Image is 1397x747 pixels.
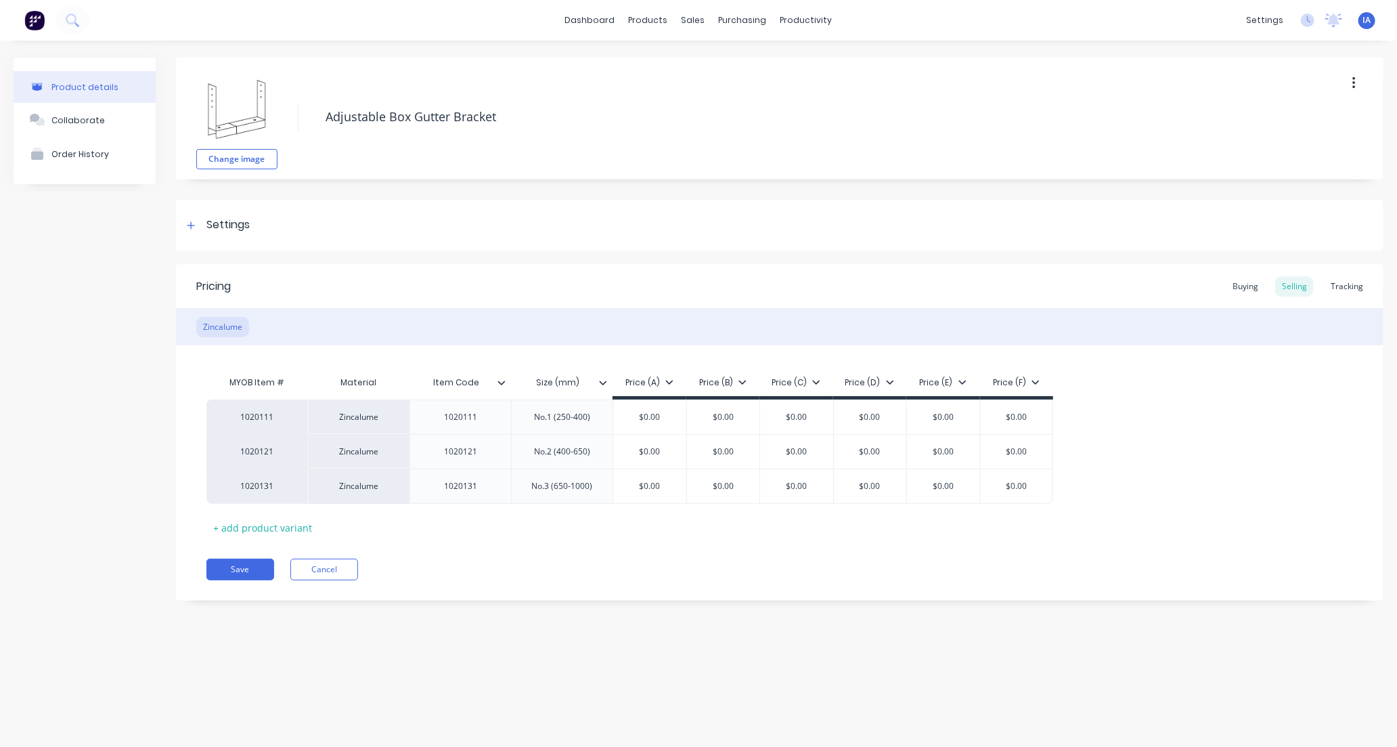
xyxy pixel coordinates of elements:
div: sales [675,10,712,30]
div: purchasing [712,10,774,30]
div: $0.00 [687,400,760,434]
div: Price (A) [625,377,673,389]
button: Product details [14,71,156,103]
div: 1020111 [427,408,495,426]
div: $0.00 [981,435,1053,469]
button: Save [206,559,274,580]
div: 1020121 [220,446,294,458]
textarea: Adjustable Box Gutter Bracket [319,101,1252,133]
div: 1020131 [427,477,495,495]
button: Order History [14,137,156,171]
div: $0.00 [613,469,686,503]
div: Buying [1226,276,1265,297]
div: Item Code [409,369,511,396]
div: Price (D) [845,377,894,389]
div: Zincalume [308,469,409,504]
div: Price (C) [772,377,820,389]
div: 1020121 [427,443,495,461]
div: Size (mm) [511,369,613,396]
div: fileChange image [196,68,278,169]
div: Price (B) [699,377,747,389]
img: Factory [24,10,45,30]
img: file [203,74,271,142]
div: No.1 (250-400) [523,408,601,426]
div: settings [1239,10,1290,30]
div: Pricing [196,278,231,295]
div: $0.00 [687,435,760,469]
div: $0.00 [834,469,907,503]
div: Price (F) [993,377,1040,389]
button: Cancel [290,559,358,580]
div: Size (mm) [511,366,604,400]
div: 1020121Zincalume1020121No.2 (400-650)$0.00$0.00$0.00$0.00$0.00$0.00 [206,434,1053,469]
button: Collaborate [14,103,156,137]
div: $0.00 [760,435,833,469]
div: $0.00 [834,400,907,434]
div: 1020131Zincalume1020131No.3 (650-1000)$0.00$0.00$0.00$0.00$0.00$0.00 [206,469,1053,504]
div: Tracking [1324,276,1370,297]
div: $0.00 [613,435,686,469]
div: Zincalume [308,434,409,469]
button: Change image [196,149,278,169]
div: Item Code [409,366,503,400]
div: 1020111 [220,411,294,423]
div: $0.00 [760,400,833,434]
div: $0.00 [907,435,980,469]
a: dashboard [558,10,622,30]
div: $0.00 [907,400,980,434]
div: $0.00 [760,469,833,503]
div: Zincalume [308,400,409,434]
div: $0.00 [613,400,686,434]
div: 1020111Zincalume1020111No.1 (250-400)$0.00$0.00$0.00$0.00$0.00$0.00 [206,400,1053,434]
div: 1020131 [220,480,294,492]
div: $0.00 [981,469,1053,503]
div: No.2 (400-650) [523,443,601,461]
div: $0.00 [687,469,760,503]
div: MYOB Item # [206,369,308,396]
div: Material [308,369,409,396]
div: Order History [51,149,109,159]
div: $0.00 [981,400,1053,434]
div: Zincalume [196,317,249,337]
div: Settings [206,217,250,234]
span: IA [1363,14,1371,26]
div: products [622,10,675,30]
div: $0.00 [834,435,907,469]
div: productivity [774,10,839,30]
div: Collaborate [51,115,105,125]
div: Selling [1275,276,1314,297]
div: No.3 (650-1000) [521,477,604,495]
div: Price (E) [920,377,967,389]
div: Product details [51,82,118,92]
div: + add product variant [206,517,319,538]
div: $0.00 [907,469,980,503]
